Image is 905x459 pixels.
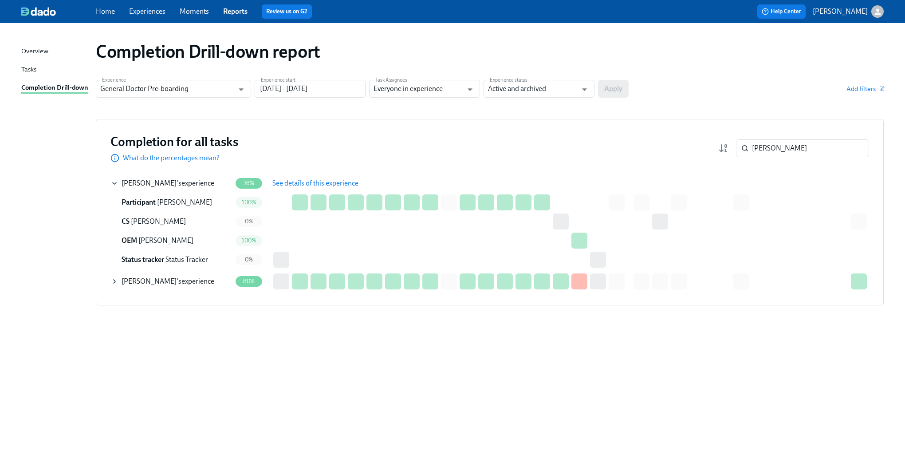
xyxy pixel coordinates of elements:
span: Status tracker [122,255,164,264]
h3: Completion for all tasks [110,134,238,150]
button: See details of this experience [266,174,365,192]
button: Open [578,83,591,96]
div: 's experience [122,277,214,286]
div: Participant [PERSON_NAME] [111,194,232,211]
span: [PERSON_NAME] [122,179,177,187]
span: [PERSON_NAME] [157,198,212,206]
svg: Completion rate (low to high) [718,143,729,154]
p: [PERSON_NAME] [813,7,868,16]
a: Home [96,7,115,16]
span: See details of this experience [272,179,358,188]
button: [PERSON_NAME] [813,5,884,18]
a: Completion Drill-down [21,83,89,94]
span: [PERSON_NAME] [122,277,177,285]
span: Help Center [762,7,801,16]
span: Credentialing Specialist [122,217,130,226]
p: What do the percentages mean? [123,153,220,163]
span: 100% [236,237,262,244]
a: Reports [223,7,248,16]
button: Open [234,83,248,96]
span: Status Tracker [165,255,208,264]
div: Status tracker Status Tracker [111,251,232,269]
div: CS [PERSON_NAME] [111,213,232,230]
a: Experiences [129,7,165,16]
a: Review us on G2 [266,7,307,16]
button: Add filters [846,84,884,93]
span: [PERSON_NAME] [131,217,186,226]
a: Moments [180,7,209,16]
input: Search by name [752,139,869,157]
img: dado [21,7,56,16]
button: Open [463,83,477,96]
span: 0% [240,218,258,225]
div: Completion Drill-down [21,83,88,94]
span: [PERSON_NAME] [138,236,193,245]
div: [PERSON_NAME]'sexperience [111,273,232,290]
span: Onboarding Experience Manager [122,236,137,245]
span: 78% [238,180,260,186]
span: 100% [236,199,262,206]
div: Overview [21,46,48,57]
div: [PERSON_NAME]'sexperience [111,174,232,192]
div: OEM [PERSON_NAME] [111,232,232,249]
div: 's experience [122,178,214,188]
button: Review us on G2 [262,4,312,19]
button: Help Center [757,4,806,19]
a: Tasks [21,64,89,75]
a: Overview [21,46,89,57]
a: dado [21,7,96,16]
span: 80% [238,278,260,285]
h1: Completion Drill-down report [96,41,320,62]
span: 0% [240,256,258,263]
div: Tasks [21,64,36,75]
span: Participant [122,198,156,206]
